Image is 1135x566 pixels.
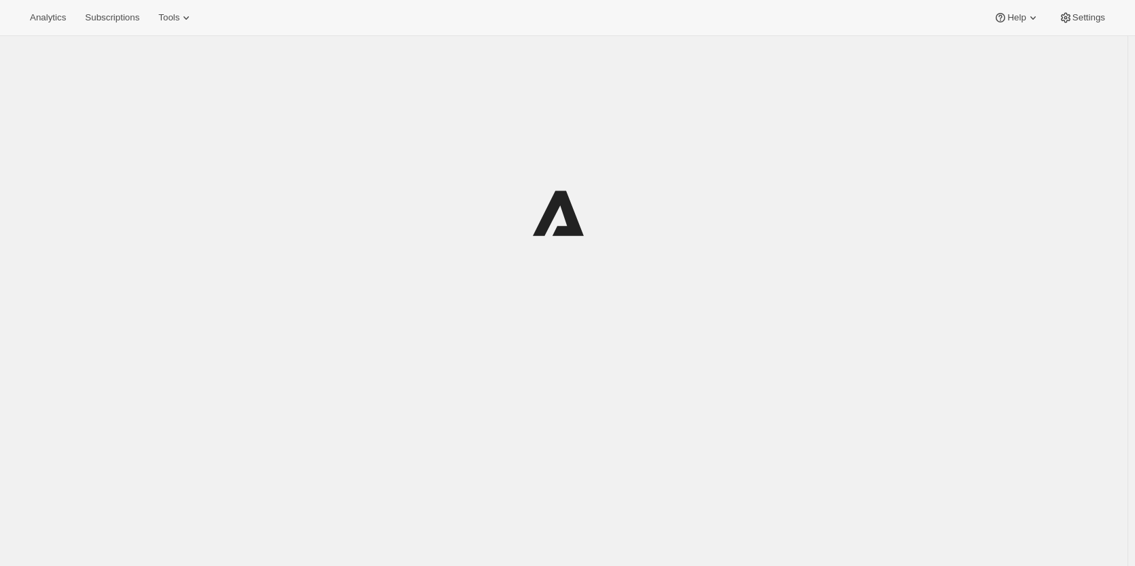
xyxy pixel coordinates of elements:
span: Subscriptions [85,12,139,23]
span: Settings [1072,12,1105,23]
span: Help [1007,12,1026,23]
button: Analytics [22,8,74,27]
span: Analytics [30,12,66,23]
span: Tools [158,12,179,23]
button: Tools [150,8,201,27]
button: Subscriptions [77,8,147,27]
button: Help [985,8,1047,27]
button: Settings [1051,8,1113,27]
